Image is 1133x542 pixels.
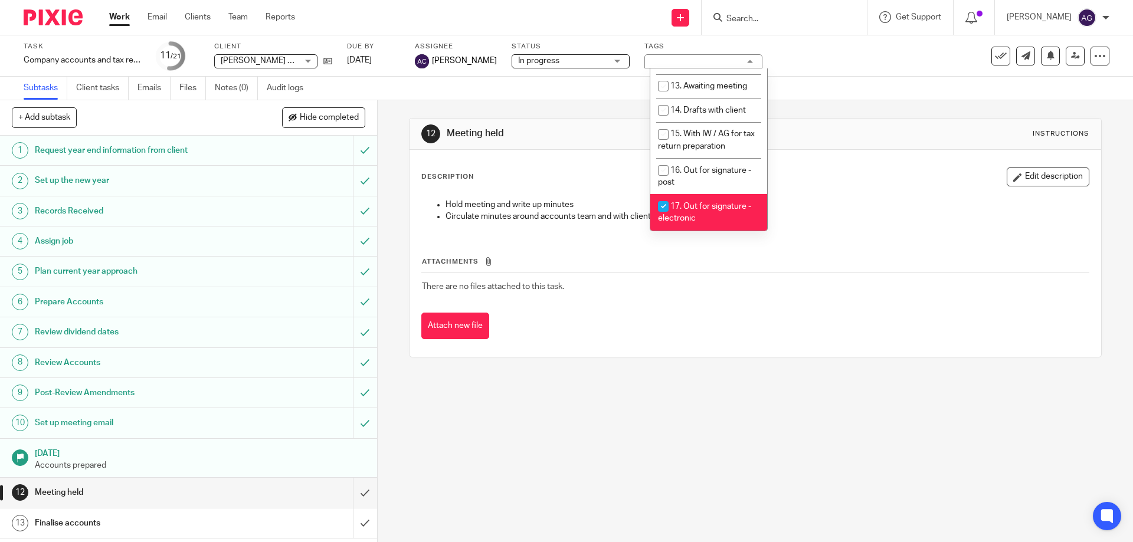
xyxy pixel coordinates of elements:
div: 3 [12,203,28,219]
button: + Add subtask [12,107,77,127]
span: In progress [518,57,559,65]
label: Status [512,42,630,51]
a: Subtasks [24,77,67,100]
div: 8 [12,354,28,371]
span: [PERSON_NAME] & Co Ltd [221,57,319,65]
span: 13. Awaiting meeting [670,82,747,90]
label: Client [214,42,332,51]
div: 1 [12,142,28,159]
span: [PERSON_NAME] [432,55,497,67]
a: Team [228,11,248,23]
p: [PERSON_NAME] [1007,11,1072,23]
span: 14. Drafts with client [670,106,746,114]
a: Clients [185,11,211,23]
span: 16. Out for signature - post [658,166,751,187]
label: Due by [347,42,400,51]
div: 13 [12,515,28,531]
div: 7 [12,324,28,340]
div: 2 [12,173,28,189]
a: Audit logs [267,77,312,100]
label: Assignee [415,42,497,51]
h1: Finalise accounts [35,514,239,532]
h1: Request year end information from client [35,142,239,159]
div: 4 [12,233,28,249]
p: Hold meeting and write up minutes [446,199,1088,211]
div: 6 [12,294,28,310]
a: Notes (0) [215,77,258,100]
div: Instructions [1033,129,1089,139]
p: Circulate minutes around accounts team and with client [446,211,1088,222]
button: Edit description [1007,167,1089,186]
div: 9 [12,385,28,401]
div: Company accounts and tax return [24,54,142,66]
div: 5 [12,264,28,280]
h1: [DATE] [35,445,365,459]
a: Files [179,77,206,100]
span: [DATE] [347,56,372,64]
small: /21 [171,53,181,60]
span: 17. Out for signature - electronic [658,202,751,223]
a: Reports [266,11,295,23]
h1: Review dividend dates [35,323,239,341]
span: There are no files attached to this task. [422,283,564,291]
a: Work [109,11,130,23]
a: Client tasks [76,77,129,100]
a: Email [148,11,167,23]
button: Hide completed [282,107,365,127]
label: Task [24,42,142,51]
p: Accounts prepared [35,459,365,471]
h1: Meeting held [35,484,239,501]
span: 15. With IW / AG for tax return preparation [658,130,755,150]
h1: Review Accounts [35,354,239,372]
h1: Assign job [35,232,239,250]
div: 10 [12,415,28,431]
h1: Plan current year approach [35,262,239,280]
input: Search [725,14,831,25]
img: svg%3E [1078,8,1096,27]
img: Pixie [24,9,83,25]
p: Description [421,172,474,182]
label: Tags [644,42,762,51]
img: svg%3E [415,54,429,68]
div: 11 [160,49,181,63]
span: Hide completed [300,113,359,123]
span: Attachments [422,258,479,265]
h1: Set up meeting email [35,414,239,432]
span: Get Support [896,13,941,21]
h1: Post-Review Amendments [35,384,239,402]
h1: Meeting held [447,127,781,140]
h1: Prepare Accounts [35,293,239,311]
button: Attach new file [421,313,489,339]
a: Emails [137,77,171,100]
h1: Records Received [35,202,239,220]
div: 12 [12,484,28,501]
div: 12 [421,124,440,143]
h1: Set up the new year [35,172,239,189]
